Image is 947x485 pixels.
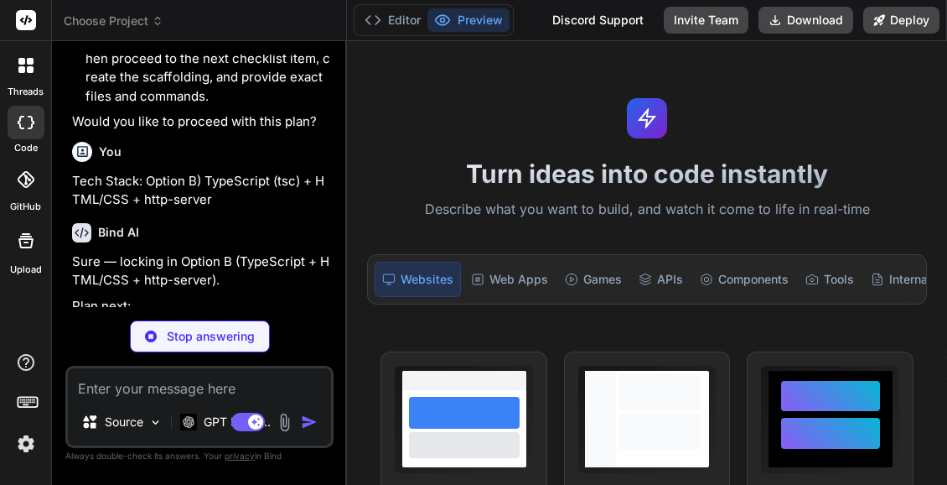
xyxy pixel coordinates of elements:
div: Components [693,262,795,297]
p: GPT 5 Thin.. [204,414,271,430]
button: Editor [358,8,427,32]
div: APIs [632,262,690,297]
span: privacy [225,451,255,461]
p: Describe what you want to build, and watch it come to life in real-time [357,199,937,221]
p: Plan next: [72,297,330,316]
div: Web Apps [464,262,555,297]
li: Your action: Please reply with “A” or “B”, and confirm currency/date defaults. I’ll then proceed ... [85,12,330,107]
p: Sure — locking in Option B (TypeScript + HTML/CSS + http-server). [72,253,330,290]
div: Discord Support [542,7,654,34]
div: Games [558,262,629,297]
img: Pick Models [148,415,163,430]
label: Upload [10,263,42,277]
div: Websites [375,262,461,297]
label: code [14,141,38,155]
button: Download [758,7,853,34]
h6: Bind AI [98,224,139,241]
label: threads [8,85,44,99]
p: Source [105,414,143,430]
span: Choose Project [64,13,163,29]
button: Invite Team [664,7,748,34]
label: GitHub [10,200,41,214]
img: icon [301,414,318,430]
h1: Turn ideas into code instantly [357,159,937,189]
button: Deploy [863,7,939,34]
img: attachment [275,413,294,432]
div: Tools [799,262,861,297]
img: settings [12,430,40,458]
button: Preview [427,8,510,32]
p: Tech Stack: Option B) TypeScript (tsc) + HTML/CSS + http-server [72,172,330,210]
img: GPT 5 Thinking High [180,414,197,430]
h6: You [99,143,122,160]
p: Always double-check its answers. Your in Bind [65,448,334,464]
p: Would you like to proceed with this plan? [72,112,330,132]
p: Stop answering [167,328,255,345]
